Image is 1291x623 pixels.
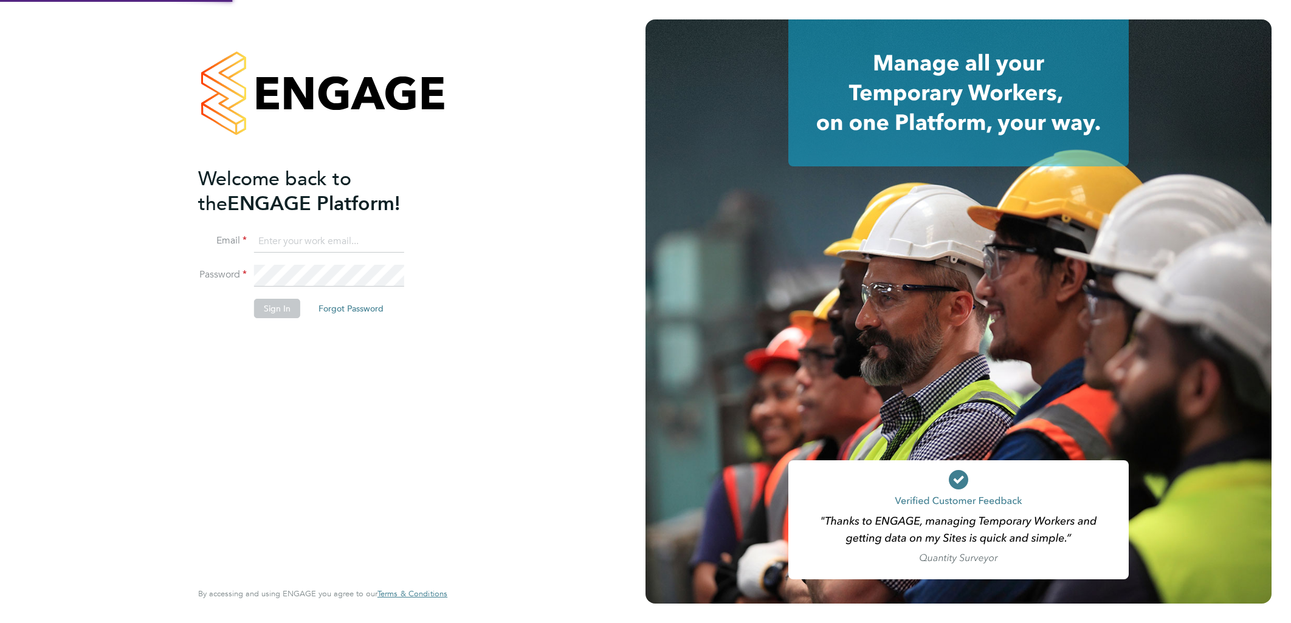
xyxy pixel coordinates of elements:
[198,167,351,216] span: Welcome back to the
[198,234,247,247] label: Email
[198,588,447,599] span: By accessing and using ENGAGE you agree to our
[254,231,404,253] input: Enter your work email...
[198,166,435,216] h2: ENGAGE Platform!
[198,268,247,281] label: Password
[254,299,300,318] button: Sign In
[309,299,393,318] button: Forgot Password
[377,589,447,599] a: Terms & Conditions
